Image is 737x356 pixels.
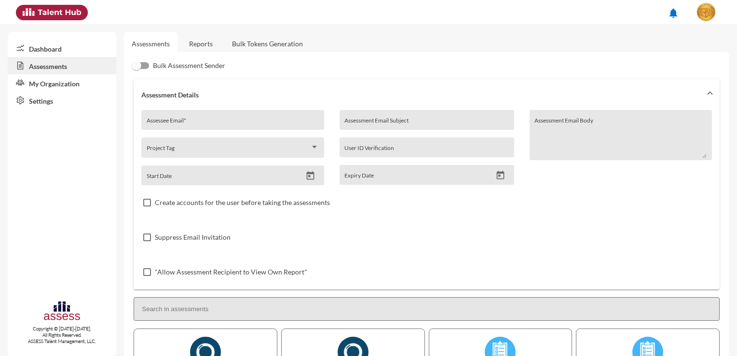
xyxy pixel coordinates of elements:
[155,197,330,208] span: Create accounts for the user before taking the assessments
[132,40,170,48] a: Assessments
[302,171,319,181] button: Open calendar
[492,170,509,180] button: Open calendar
[8,92,116,109] a: Settings
[8,74,116,92] a: My Organization
[181,32,220,55] a: Reports
[224,32,311,55] a: Bulk Tokens Generation
[8,326,116,344] p: Copyright © [DATE]-[DATE]. All Rights Reserved. ASSESS Talent Management, LLC.
[155,266,307,278] span: "Allow Assessment Recipient to View Own Report"
[43,300,81,324] img: assesscompany-logo.png
[155,232,231,243] span: Suppress Email Invitation
[134,110,720,289] div: Assessment Details
[668,7,679,19] mat-icon: notifications
[134,297,720,321] input: Search in assessments
[8,57,116,74] a: Assessments
[134,79,720,110] mat-expansion-panel-header: Assessment Details
[153,60,225,71] span: Bulk Assessment Sender
[8,40,116,57] a: Dashboard
[141,91,700,99] mat-panel-title: Assessment Details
